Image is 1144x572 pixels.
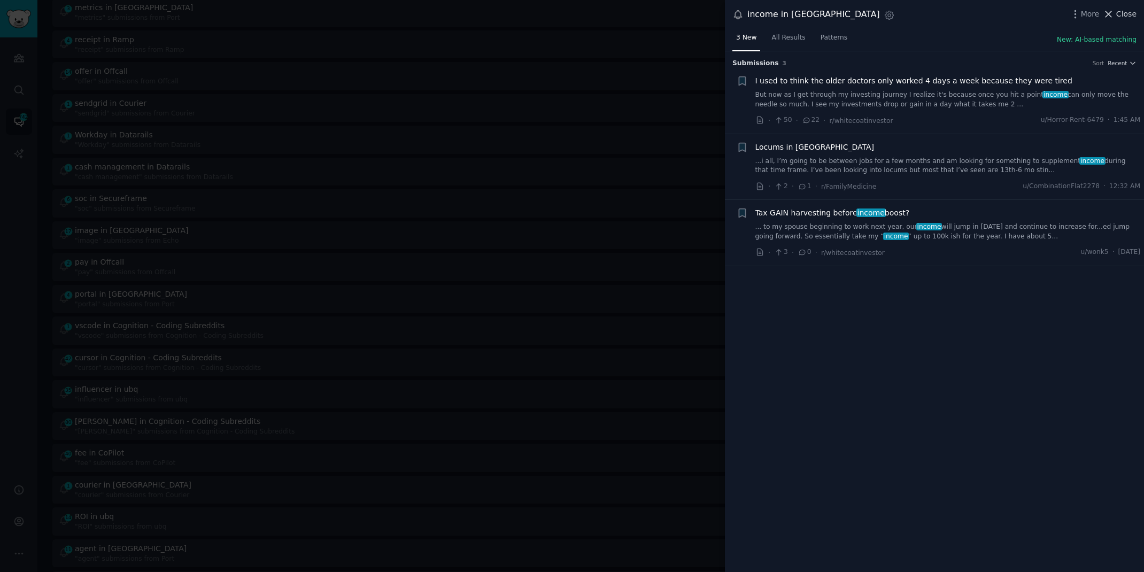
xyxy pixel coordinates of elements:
[1081,9,1100,20] span: More
[747,8,880,21] div: income in [GEOGRAPHIC_DATA]
[796,115,798,126] span: ·
[1116,9,1137,20] span: Close
[755,222,1141,241] a: ... to my spouse beginning to work next year, ourincomewill jump in [DATE] and continue to increa...
[768,29,809,51] a: All Results
[768,247,770,258] span: ·
[802,115,820,125] span: 22
[792,181,794,192] span: ·
[732,59,779,68] span: Submission s
[1042,91,1068,98] span: income
[755,207,910,219] a: Tax GAIN harvesting beforeincomeboost?
[821,33,847,43] span: Patterns
[1070,9,1100,20] button: More
[798,248,811,257] span: 0
[1108,59,1137,67] button: Recent
[1093,59,1104,67] div: Sort
[883,233,909,240] span: income
[1118,248,1140,257] span: [DATE]
[830,117,893,125] span: r/whitecoatinvestor
[1108,115,1110,125] span: ·
[916,223,942,230] span: income
[1103,182,1106,191] span: ·
[798,182,811,191] span: 1
[1108,59,1127,67] span: Recent
[792,247,794,258] span: ·
[755,75,1072,87] a: I used to think the older doctors only worked 4 days a week because they were tired
[823,115,825,126] span: ·
[755,142,874,153] a: Locums in [GEOGRAPHIC_DATA]
[1112,248,1115,257] span: ·
[1023,182,1100,191] span: u/CombinationFlat2278
[1109,182,1140,191] span: 12:32 AM
[771,33,805,43] span: All Results
[856,208,886,217] span: income
[783,60,786,66] span: 3
[774,248,787,257] span: 3
[768,115,770,126] span: ·
[1041,115,1104,125] span: u/Horror-Rent-6479
[821,249,885,257] span: r/whitecoatinvestor
[774,115,792,125] span: 50
[815,181,817,192] span: ·
[817,29,851,51] a: Patterns
[732,29,760,51] a: 3 New
[1079,157,1105,165] span: income
[774,182,787,191] span: 2
[1081,248,1109,257] span: u/wonk5
[815,247,817,258] span: ·
[1114,115,1140,125] span: 1:45 AM
[755,207,910,219] span: Tax GAIN harvesting before boost?
[1103,9,1137,20] button: Close
[768,181,770,192] span: ·
[821,183,876,190] span: r/FamilyMedicine
[755,157,1141,175] a: ...i all, I’m going to be between jobs for a few months and am looking for something to supplemen...
[1057,35,1137,45] button: New: AI-based matching
[755,90,1141,109] a: But now as I get through my investing journey I realize it's because once you hit a pointincomeca...
[736,33,756,43] span: 3 New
